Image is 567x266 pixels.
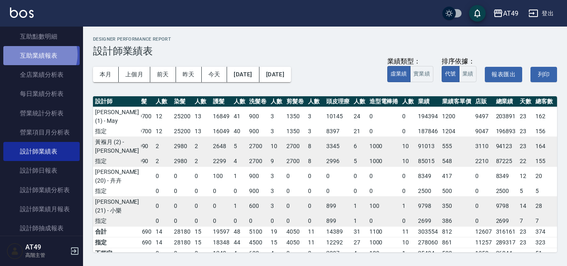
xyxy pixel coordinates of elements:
td: 11 [400,226,416,237]
td: 8 [306,137,324,156]
td: 2980 [172,156,193,167]
td: 2 [193,137,211,156]
td: 1 [232,166,247,186]
td: 13 [193,126,211,137]
th: 設計師 [93,96,141,107]
td: 555 [440,137,473,156]
td: 16849 [211,107,232,126]
td: 3 [269,196,284,216]
td: 91013 [416,137,440,156]
td: 11257 [473,237,494,248]
td: 10 [400,237,416,248]
td: 19597 [211,226,232,237]
td: 1200 [440,107,473,126]
td: 5100 [247,226,269,237]
td: 1 [232,196,247,216]
td: 900 [247,186,269,197]
th: 燙髮 [133,96,154,107]
td: 12607 [473,226,494,237]
td: 0 [193,196,211,216]
td: 196893 [494,126,518,137]
td: 2097 [324,248,352,259]
td: 1350 [473,248,494,259]
td: 155 [533,156,555,167]
td: 417 [440,166,473,186]
td: 22 [518,156,533,167]
th: 人數 [269,96,284,107]
td: 3 [269,126,284,137]
td: 500 [440,186,473,197]
a: 設計師業績月報表 [3,200,80,219]
td: 0 [367,216,401,227]
td: 1000 [367,156,401,167]
td: 4 [232,248,247,259]
a: 營業統計分析表 [3,104,80,123]
td: 9798 [416,196,440,216]
td: 3110 [473,137,494,156]
td: 不指定 [93,248,141,259]
td: 1350 [284,107,306,126]
td: 87225 [494,156,518,167]
td: 4 [352,248,367,259]
td: 0 [400,216,416,227]
td: 15 [193,226,211,237]
td: 2699 [416,216,440,227]
td: 600 [247,196,269,216]
td: 0 [367,107,401,126]
td: 1990 [133,156,154,167]
td: 23 [518,226,533,237]
button: 今天 [202,67,227,82]
td: 0 [473,166,494,186]
td: 0 [324,166,352,186]
td: 14 [154,226,172,237]
td: 2700 [247,156,269,167]
td: 1 [400,248,416,259]
td: 1 [352,216,367,227]
td: 289317 [494,237,518,248]
td: 18348 [211,237,232,248]
td: 0 [400,166,416,186]
h3: 設計師業績表 [93,45,557,57]
td: 0 [400,186,416,197]
td: [PERSON_NAME](20) - 卉卉 [93,166,141,186]
td: 指定 [93,216,141,227]
td: 0 [324,186,352,197]
th: 剪髮卷 [284,96,306,107]
td: 11 [306,237,324,248]
td: 0 [133,248,154,259]
td: 41 [232,107,247,126]
img: Person [7,243,23,259]
td: 0 [473,216,494,227]
a: 每日業績分析表 [3,84,80,103]
th: 總客數 [533,96,555,107]
td: 0 [193,216,211,227]
td: 0 [154,186,172,197]
td: 0 [367,186,401,197]
td: 1204 [440,126,473,137]
td: 1000 [367,137,401,156]
button: 昨天 [176,67,202,82]
td: 10145 [324,107,352,126]
td: 25494 [416,248,440,259]
td: 0 [172,248,193,259]
td: 7 [533,216,555,227]
th: 店販 [473,96,494,107]
td: 23 [518,107,533,126]
td: 94123 [494,137,518,156]
button: [DATE] [259,67,291,82]
td: 14 [154,237,172,248]
td: 2980 [172,137,193,156]
td: 7 [518,216,533,227]
td: 0 [172,216,193,227]
td: 0 [211,216,232,227]
h2: Designer Performance Report [93,37,557,42]
td: 0 [352,166,367,186]
h5: AT49 [25,243,68,251]
td: 26844 [494,248,518,259]
td: 100 [367,248,401,259]
td: 162 [533,107,555,126]
td: 0 [306,166,324,186]
td: 0 [367,126,401,137]
td: 4500 [247,237,269,248]
th: 人數 [232,96,247,107]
